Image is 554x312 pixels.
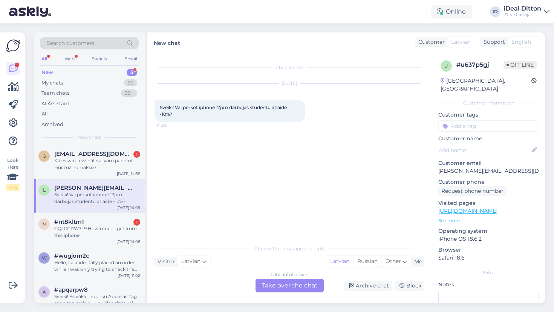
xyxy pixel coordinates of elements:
div: ID [490,6,500,17]
div: Email [123,54,139,64]
div: 99+ [121,89,137,97]
p: Visited pages [438,199,539,207]
div: Archived [41,121,63,128]
div: Archive chat [344,281,392,291]
div: [DATE] 14:38 [117,171,140,177]
span: #nt8kltm1 [54,218,84,225]
div: Visitor [155,258,175,266]
div: Russian [353,256,381,267]
p: See more ... [438,217,539,224]
div: Chat started [155,64,424,71]
div: Block [395,281,424,291]
span: Sveiki! Vai pērkot iphone 17pro darbojas studentu atlaide -10%? [160,105,288,117]
span: Latvian [451,38,470,46]
div: New [41,69,53,76]
span: n [42,221,46,227]
p: Customer tags [438,111,539,119]
span: a [43,289,46,295]
span: u [444,63,448,69]
div: Me [411,258,422,266]
p: Notes [438,281,539,289]
div: All [41,110,48,118]
span: 14:09 [157,123,185,128]
div: Web [63,54,76,64]
span: glorija237@gmail.com [54,151,133,157]
span: g [43,153,46,159]
p: iPhone OS 18.6.2 [438,235,539,243]
a: iDeal DittoniDeal Latvija [503,6,549,18]
div: Sveiki! Vai pērkot iphone 17pro darbojas studentu atlaide -10%? [54,191,140,205]
input: Add a tag [438,120,539,132]
div: Extra [438,269,539,276]
div: Choose the language and reply [155,245,424,252]
div: Sveiki! Es vakar nopirku Apple air tag ar air tag maisiņu un vēlos zināt vai varu atdot, nav atta... [54,293,140,307]
p: Customer email [438,159,539,167]
div: [DATE] [155,80,424,87]
div: Kā es varu uzzināt vai varu paņemt ierīci uz nomaksu? [54,157,140,171]
div: Support [481,38,505,46]
p: Customer name [438,135,539,143]
span: Latvian [181,257,200,266]
div: 93 [124,79,137,87]
p: Customer phone [438,178,539,186]
span: New chats [77,134,101,141]
div: GQJCGPW7L9 How much i get from this iphone [54,225,140,239]
div: Take over the chat [256,279,324,292]
div: AI Assistant [41,100,69,108]
input: Add name [439,146,530,154]
div: Customer information [438,100,539,106]
div: Request phone number [438,186,507,196]
p: Safari 18.6 [438,254,539,262]
p: Browser [438,246,539,254]
div: Hello, I accidentally placed an order while I was only trying to check the delivery date. Could y... [54,259,140,273]
div: Online [431,5,472,18]
p: [PERSON_NAME][EMAIL_ADDRESS][DOMAIN_NAME] [438,167,539,175]
p: Operating system [438,227,539,235]
div: All [40,54,49,64]
div: iDeal Latvija [503,12,541,18]
div: [GEOGRAPHIC_DATA], [GEOGRAPHIC_DATA] [441,77,531,93]
div: [DATE] 14:08 [116,239,140,244]
div: 1 [133,151,140,158]
div: 1 [133,219,140,226]
span: Other [386,258,401,264]
span: #wugjom2c [54,252,89,259]
div: iDeal Ditton [503,6,541,12]
span: Search customers [47,39,95,47]
a: [URL][DOMAIN_NAME] [438,207,497,214]
div: # u637p5gj [456,60,503,69]
div: [DATE] 14:09 [116,205,140,211]
span: English [511,38,531,46]
label: New chat [154,37,180,47]
span: #apqarpw8 [54,286,88,293]
div: Look Here [6,157,20,191]
div: My chats [41,79,63,87]
div: Team chats [41,89,69,97]
div: Socials [90,54,109,64]
div: Latvian [326,256,353,267]
img: Askly Logo [6,38,20,53]
div: Latvian to Latvian [271,271,309,278]
div: 2 / 3 [6,184,20,191]
div: 5 [127,69,137,76]
span: l [43,187,46,193]
span: Offline [503,61,537,69]
span: w [42,255,47,261]
div: Customer [415,38,445,46]
div: [DATE] 11:02 [118,273,140,278]
span: linards.bulins11@gmail.com [54,184,133,191]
